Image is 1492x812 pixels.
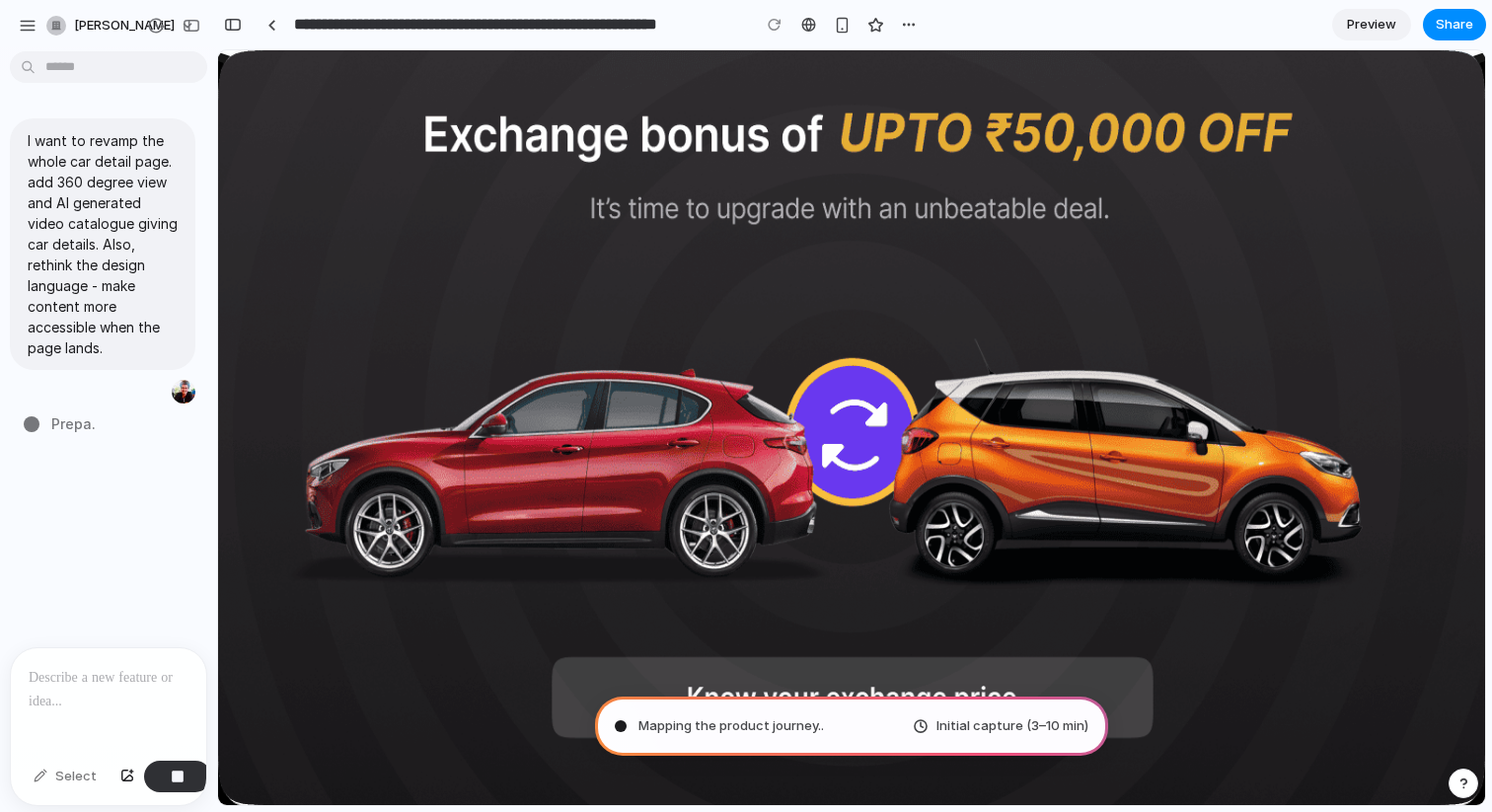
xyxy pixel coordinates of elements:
button: [PERSON_NAME] [38,10,205,41]
span: [PERSON_NAME] [74,16,175,36]
a: Preview [1332,9,1411,40]
span: Share [1436,15,1473,35]
p: I want to revamp the whole car detail page. add 360 degree view and AI generated video catalogue ... [28,130,178,358]
button: Share [1423,9,1486,40]
span: Initial capture (3–10 min) [936,716,1088,736]
span: Mapping the product journey .. [638,716,824,736]
span: Preview [1347,15,1396,35]
span: Prepa . [51,413,96,434]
